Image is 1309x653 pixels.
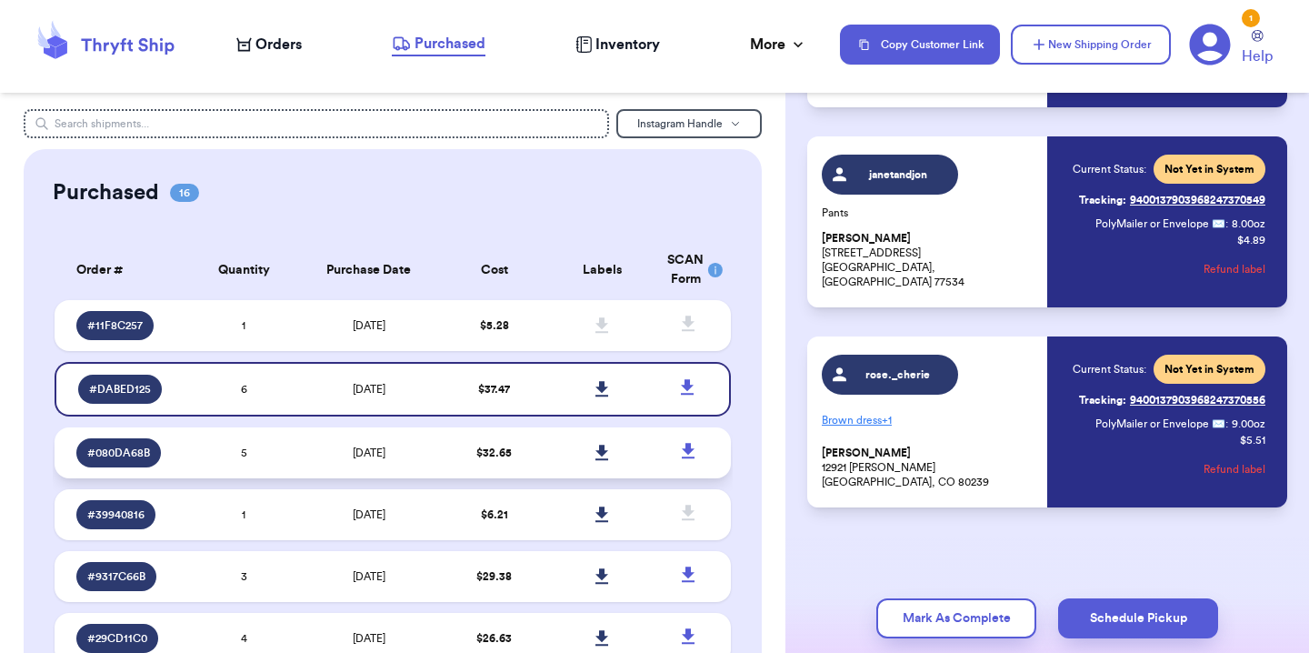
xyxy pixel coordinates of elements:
span: Tracking: [1079,393,1126,407]
a: Purchased [392,33,485,56]
span: 3 [241,571,247,582]
p: Brown dress [822,406,1036,435]
span: [DATE] [353,571,385,582]
th: Order # [55,240,190,300]
th: Purchase Date [298,240,440,300]
span: $ 37.47 [478,384,510,395]
span: # 39940816 [87,507,145,522]
p: 12921 [PERSON_NAME] [GEOGRAPHIC_DATA], CO 80239 [822,446,1036,489]
span: # DABED125 [89,382,151,397]
span: PolyMailer or Envelope ✉️ [1095,218,1225,229]
span: Help [1242,45,1273,67]
span: $ 29.38 [476,571,512,582]
p: $ 5.51 [1240,433,1265,447]
span: 1 [242,509,245,520]
button: Refund label [1204,249,1265,289]
a: Tracking:9400137903968247370549 [1079,186,1265,215]
span: 5 [241,447,247,458]
span: Not Yet in System [1164,362,1254,377]
th: Quantity [190,240,298,300]
span: 8.00 oz [1232,216,1265,231]
span: Orders [255,34,302,55]
p: Pants [822,206,1036,220]
span: # 11F8C257 [87,318,143,333]
button: Copy Customer Link [840,25,1000,65]
div: More [750,34,807,55]
span: 4 [241,633,247,644]
span: [DATE] [353,509,385,520]
span: 9.00 oz [1232,417,1265,431]
span: Purchased [415,33,485,55]
span: + 1 [882,415,892,426]
span: 1 [242,320,245,331]
button: Instagram Handle [616,109,762,138]
span: : [1225,216,1228,231]
span: 6 [241,384,247,395]
span: $ 26.63 [476,633,512,644]
a: Orders [236,34,302,55]
span: [DATE] [353,320,385,331]
span: Tracking: [1079,193,1126,207]
a: Inventory [575,34,660,55]
span: [DATE] [353,447,385,458]
span: 16 [170,184,199,202]
span: Not Yet in System [1164,162,1254,176]
h2: Purchased [53,178,159,207]
span: [DATE] [353,384,385,395]
span: # 080DA68B [87,446,150,460]
th: Labels [548,240,656,300]
span: $ 5.28 [480,320,509,331]
span: Instagram Handle [637,118,723,129]
button: New Shipping Order [1011,25,1171,65]
span: $ 32.65 [476,447,512,458]
a: Tracking:9400137903968247370556 [1079,386,1265,415]
span: [PERSON_NAME] [822,232,911,246]
span: $ 6.21 [481,509,508,520]
span: [DATE] [353,633,385,644]
div: 1 [1242,9,1260,27]
div: SCAN Form [667,251,709,289]
button: Schedule Pickup [1058,598,1218,638]
span: PolyMailer or Envelope ✉️ [1095,418,1225,429]
span: # 29CD11C0 [87,631,147,646]
span: janetandjon [855,167,942,182]
a: 1 [1189,24,1231,65]
button: Refund label [1204,449,1265,489]
span: [PERSON_NAME] [822,447,911,460]
p: [STREET_ADDRESS] [GEOGRAPHIC_DATA], [GEOGRAPHIC_DATA] 77534 [822,231,1036,289]
span: : [1225,417,1228,431]
a: Help [1242,30,1273,67]
span: Current Status: [1073,362,1146,377]
span: # 9317C66B [87,569,145,584]
span: rose._cherie [855,367,942,382]
input: Search shipments... [24,109,609,138]
button: Mark As Complete [876,598,1036,638]
span: Current Status: [1073,162,1146,176]
span: Inventory [595,34,660,55]
p: $ 4.89 [1237,233,1265,247]
th: Cost [440,240,548,300]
